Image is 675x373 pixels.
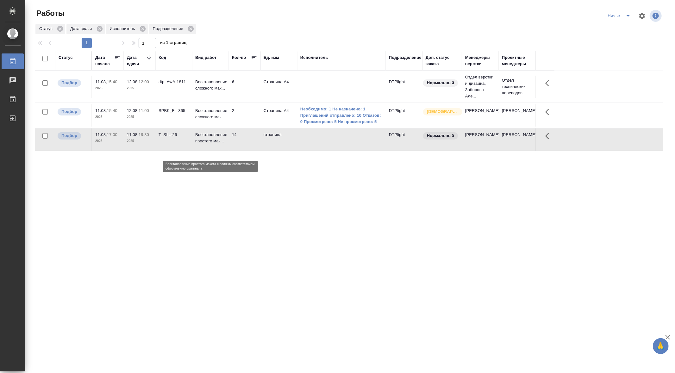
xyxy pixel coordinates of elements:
p: [PERSON_NAME] [465,108,496,114]
p: 2025 [127,138,152,144]
p: 11:00 [139,108,149,113]
p: 15:40 [107,79,117,84]
span: Посмотреть информацию [650,10,663,22]
p: Восстановление сложного мак... [195,79,226,91]
div: Проектные менеджеры [502,54,532,67]
div: dtp_AwA-1811 [159,79,189,85]
p: 17:00 [107,132,117,137]
p: 15:40 [107,108,117,113]
p: Восстановление простого мак... [195,132,226,144]
button: Здесь прячутся важные кнопки [541,128,557,144]
button: 🙏 [653,338,669,354]
div: Кол-во [232,54,246,61]
td: Отдел технических переводов [499,74,535,99]
span: Работы [35,8,65,18]
div: Код [159,54,166,61]
td: DTPlight [386,76,422,98]
div: Менеджеры верстки [465,54,496,67]
p: [PERSON_NAME] [465,132,496,138]
div: Статус [59,54,73,61]
p: Нормальный [427,133,454,139]
p: 12.08, [127,79,139,84]
p: 2025 [127,114,152,120]
p: 11.08, [127,132,139,137]
p: 2025 [95,138,121,144]
td: [PERSON_NAME] [499,104,535,127]
div: Статус [35,24,65,34]
td: Страница А4 [260,76,297,98]
p: 2025 [127,85,152,91]
div: Исполнитель [106,24,148,34]
p: Подбор [61,109,77,115]
a: Необходимо: 1 Не назначено: 1 Приглашений отправлено: 10 Отказов: 0 Просмотрено: 5 Не просмотрено: 5 [300,106,383,125]
td: 14 [229,128,260,151]
td: страница [260,128,297,151]
p: Подбор [61,80,77,86]
p: 19:30 [139,132,149,137]
p: Дата сдачи [70,26,94,32]
span: 🙏 [655,339,666,353]
div: SPBK_FL-365 [159,108,189,114]
div: Дата сдачи [127,54,146,67]
td: 6 [229,76,260,98]
p: Отдел верстки и дизайна, Заборова Але... [465,74,496,99]
div: Ед. изм [264,54,279,61]
button: Здесь прячутся важные кнопки [541,104,557,120]
p: 12:00 [139,79,149,84]
p: Нормальный [427,80,454,86]
p: Статус [39,26,55,32]
td: DTPlight [386,104,422,127]
p: Подбор [61,133,77,139]
p: 2025 [95,85,121,91]
p: 12.08, [127,108,139,113]
div: Можно подбирать исполнителей [57,132,88,140]
td: Страница А4 [260,104,297,127]
div: Подразделение [149,24,196,34]
div: Можно подбирать исполнителей [57,108,88,116]
p: 11.08, [95,132,107,137]
p: Восстановление сложного мак... [195,108,226,120]
p: Исполнитель [110,26,137,32]
p: 11.08, [95,108,107,113]
div: Дата начала [95,54,114,67]
td: 2 [229,104,260,127]
p: Подразделение [153,26,185,32]
div: Дата сдачи [66,24,105,34]
div: Подразделение [389,54,422,61]
p: 2025 [95,114,121,120]
div: split button [606,11,634,21]
button: Здесь прячутся важные кнопки [541,76,557,91]
div: Можно подбирать исполнителей [57,79,88,87]
span: Настроить таблицу [634,8,650,23]
td: [PERSON_NAME] [499,128,535,151]
div: Исполнитель [300,54,328,61]
div: Вид работ [195,54,217,61]
div: T_SIIL-26 [159,132,189,138]
p: 11.08, [95,79,107,84]
p: [DEMOGRAPHIC_DATA] [427,109,459,115]
span: из 1 страниц [160,39,187,48]
div: Доп. статус заказа [426,54,459,67]
td: DTPlight [386,128,422,151]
